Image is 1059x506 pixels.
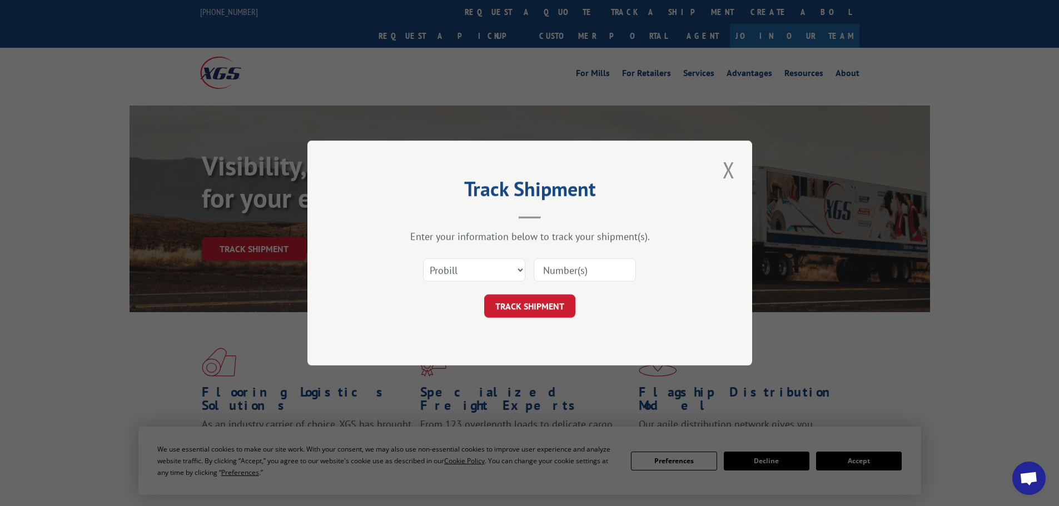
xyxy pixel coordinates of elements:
div: Enter your information below to track your shipment(s). [363,230,697,243]
input: Number(s) [534,258,636,282]
button: TRACK SHIPMENT [484,294,575,318]
a: Open chat [1012,462,1046,495]
h2: Track Shipment [363,181,697,202]
button: Close modal [719,154,738,185]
